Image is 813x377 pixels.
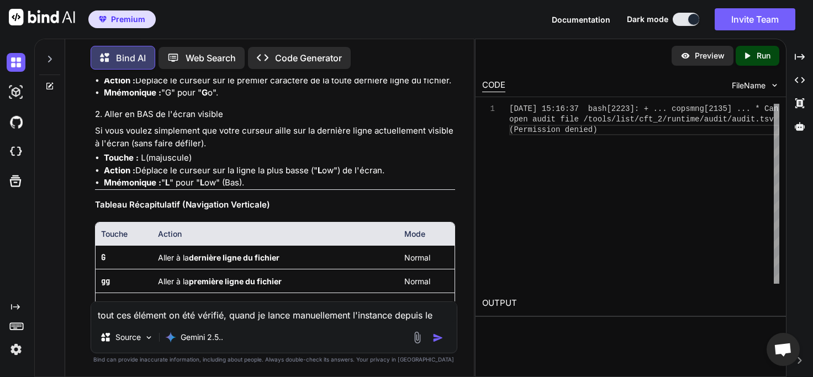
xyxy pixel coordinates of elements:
[552,15,610,24] span: Documentation
[111,14,145,25] span: Premium
[104,177,161,188] strong: Mnémonique :
[399,246,455,269] td: Normal
[627,14,668,25] span: Dark mode
[101,252,105,262] code: G
[116,51,146,65] p: Bind AI
[104,165,135,176] strong: Action :
[757,50,770,61] p: Run
[104,75,455,87] li: Déplace le curseur sur le premier caractère de la toute dernière ligne du fichier.
[7,142,25,161] img: cloudideIcon
[152,222,399,246] th: Action
[104,164,455,177] li: Déplace le curseur sur la ligne la plus basse (" ow") de l'écran.
[152,246,399,269] td: Aller à la
[200,177,204,188] strong: L
[104,87,455,99] li: "G" pour " o".
[95,199,455,211] h3: Tableau Récapitulatif (Navigation Verticale)
[181,332,223,343] p: Gemini 2.5..
[104,177,455,189] li: " " pour " ow" (Bas).
[7,113,25,131] img: githubDark
[482,104,495,114] div: 1
[732,80,766,91] span: FileName
[104,152,139,163] strong: Touche :
[99,16,107,23] img: premium
[104,152,455,164] li: (majuscule)
[715,8,795,30] button: Invite Team
[144,333,154,342] img: Pick Models
[88,10,156,28] button: premiumPremium
[9,9,75,25] img: Bind AI
[202,87,208,98] strong: G
[318,165,322,176] strong: L
[165,177,170,188] strong: L
[552,14,610,25] button: Documentation
[7,83,25,102] img: darkAi-studio
[275,51,342,65] p: Code Generator
[101,300,105,310] code: L
[476,290,786,316] h2: OUTPUT
[165,332,176,343] img: Gemini 2.5 Pro
[152,293,399,317] td: Aller en visible ("Low")
[432,332,444,343] img: icon
[770,81,779,90] img: chevron down
[104,75,135,86] strong: Action :
[96,222,152,246] th: Touche
[695,50,725,61] p: Preview
[741,104,788,113] span: .. * Can't
[91,355,457,364] p: Bind can provide inaccurate information, including about people. Always double-check its answers....
[767,333,800,366] a: Ouvrir le chat
[7,53,25,72] img: darkChat
[399,222,455,246] th: Mode
[509,125,598,134] span: (Permission denied)
[101,276,110,286] code: gg
[680,51,690,61] img: preview
[186,51,236,65] p: Web Search
[152,269,399,293] td: Aller à la
[189,277,282,286] strong: première ligne du fichier
[189,253,279,262] strong: dernière ligne du fichier
[95,125,455,150] p: Si vous voulez simplement que votre curseur aille sur la dernière ligne actuellement visible à l'...
[399,293,455,317] td: Normal
[115,332,141,343] p: Source
[104,87,161,98] strong: Mnémonique :
[95,108,455,121] h4: 2. Aller en BAS de l'écran visible
[399,269,455,293] td: Normal
[482,79,505,92] div: CODE
[411,331,424,344] img: attachment
[141,152,146,163] code: L
[509,104,741,113] span: [DATE] 15:16:37 bash[2223]: + ... copsmng[2135] .
[509,115,741,124] span: open audit file /tools/list/cft_2/runtime/audit/au
[7,340,25,359] img: settings
[185,300,238,310] strong: bas de l'écran
[741,115,774,124] span: dit.tsv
